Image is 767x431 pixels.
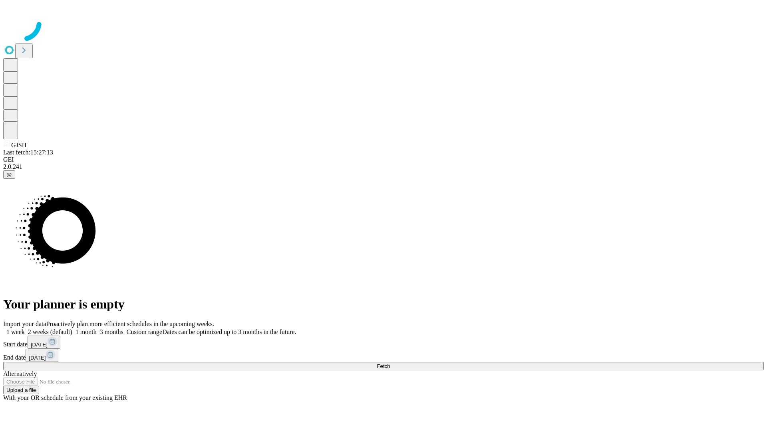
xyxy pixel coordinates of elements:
[76,328,97,335] span: 1 month
[100,328,123,335] span: 3 months
[3,320,46,327] span: Import your data
[3,386,39,394] button: Upload a file
[3,156,764,163] div: GEI
[127,328,162,335] span: Custom range
[3,370,37,377] span: Alternatively
[28,328,72,335] span: 2 weeks (default)
[3,163,764,170] div: 2.0.241
[3,394,127,401] span: With your OR schedule from your existing EHR
[29,355,46,361] span: [DATE]
[162,328,296,335] span: Dates can be optimized up to 3 months in the future.
[3,336,764,349] div: Start date
[3,149,53,156] span: Last fetch: 15:27:13
[3,170,15,179] button: @
[6,328,25,335] span: 1 week
[6,172,12,178] span: @
[3,362,764,370] button: Fetch
[46,320,214,327] span: Proactively plan more efficient schedules in the upcoming weeks.
[31,342,48,348] span: [DATE]
[11,142,26,148] span: GJSH
[3,349,764,362] div: End date
[377,363,390,369] span: Fetch
[3,297,764,312] h1: Your planner is empty
[26,349,58,362] button: [DATE]
[28,336,60,349] button: [DATE]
